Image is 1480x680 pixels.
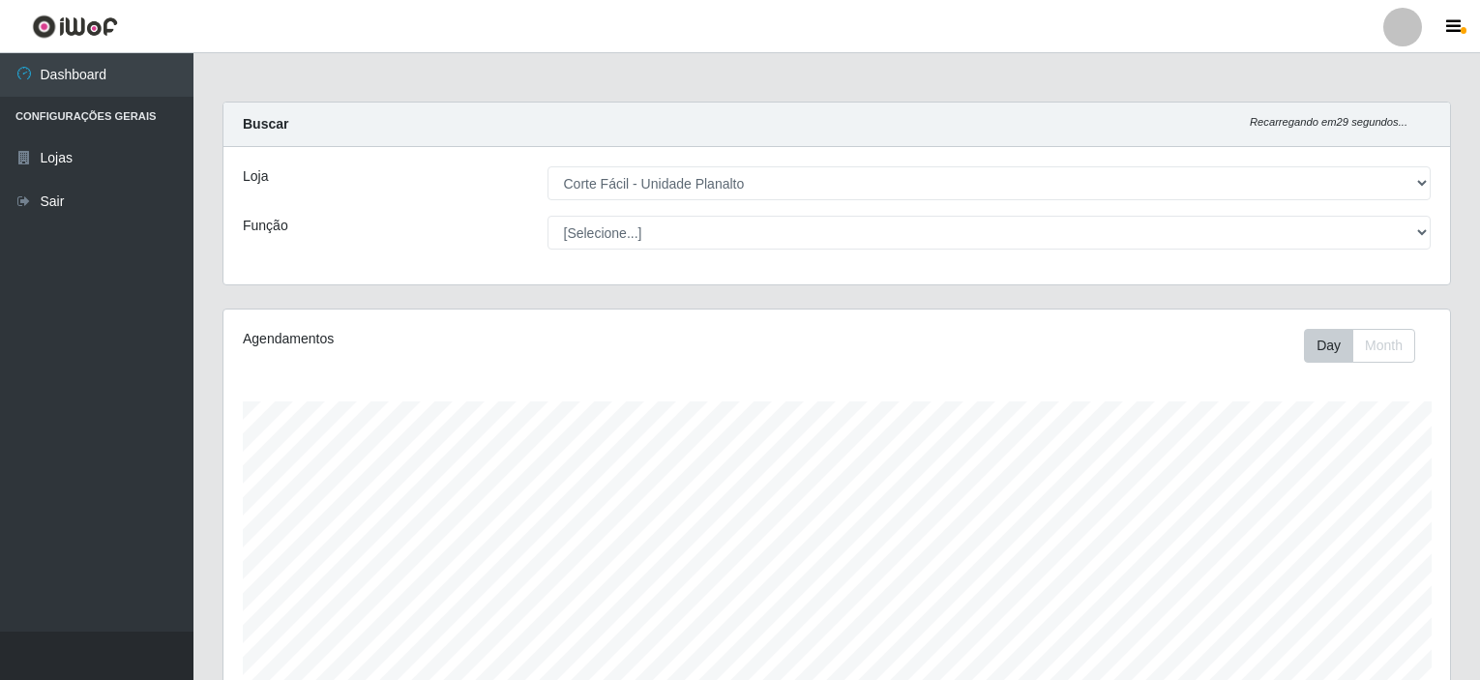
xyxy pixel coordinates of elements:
div: Agendamentos [243,329,721,349]
img: CoreUI Logo [32,15,118,39]
i: Recarregando em 29 segundos... [1250,116,1407,128]
label: Função [243,216,288,236]
label: Loja [243,166,268,187]
div: First group [1304,329,1415,363]
strong: Buscar [243,116,288,132]
button: Day [1304,329,1353,363]
button: Month [1352,329,1415,363]
div: Toolbar with button groups [1304,329,1431,363]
